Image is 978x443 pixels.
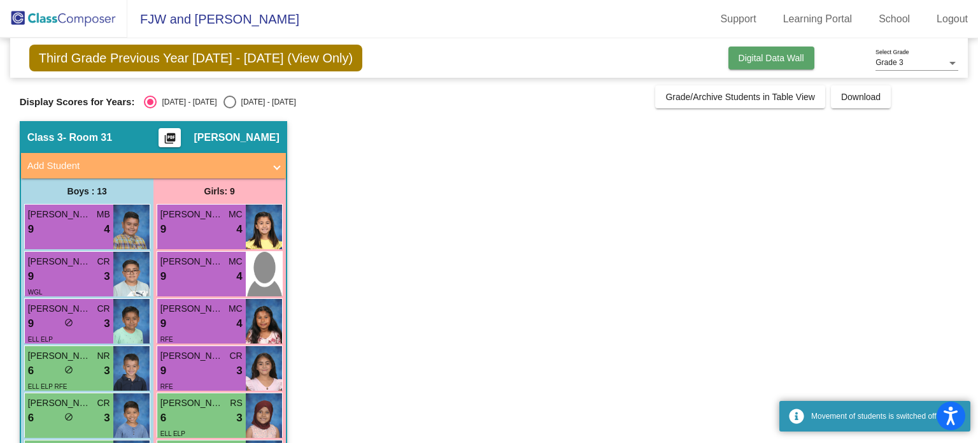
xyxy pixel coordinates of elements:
[841,92,881,102] span: Download
[64,412,73,421] span: do_not_disturb_alt
[28,268,34,285] span: 9
[153,178,286,204] div: Girls: 9
[230,396,242,410] span: RS
[711,9,767,29] a: Support
[27,159,264,173] mat-panel-title: Add Student
[104,268,110,285] span: 3
[236,96,296,108] div: [DATE] - [DATE]
[236,316,242,332] span: 4
[97,349,110,363] span: NR
[160,430,185,437] span: ELL ELP
[157,96,216,108] div: [DATE] - [DATE]
[28,363,34,379] span: 6
[97,255,110,268] span: CR
[160,410,166,426] span: 6
[64,318,73,327] span: do_not_disturb_alt
[926,9,978,29] a: Logout
[665,92,815,102] span: Grade/Archive Students in Table View
[97,302,110,316] span: CR
[97,208,110,221] span: MB
[28,255,92,268] span: [PERSON_NAME]
[773,9,863,29] a: Learning Portal
[868,9,920,29] a: School
[160,268,166,285] span: 9
[104,221,110,238] span: 4
[160,349,224,363] span: [PERSON_NAME]
[229,349,242,363] span: CR
[739,53,804,63] span: Digital Data Wall
[28,289,43,296] span: WGL
[160,208,224,221] span: [PERSON_NAME]
[104,410,110,426] span: 3
[28,336,53,343] span: ELL ELP
[160,255,224,268] span: [PERSON_NAME]
[811,410,961,422] div: Movement of students is switched off
[229,255,243,268] span: MC
[160,396,224,410] span: [PERSON_NAME]
[728,47,814,69] button: Digital Data Wall
[229,208,243,221] span: MC
[160,302,224,316] span: [PERSON_NAME]
[28,302,92,316] span: [PERSON_NAME]
[21,178,153,204] div: Boys : 13
[28,316,34,332] span: 9
[28,349,92,363] span: [PERSON_NAME]
[655,85,825,108] button: Grade/Archive Students in Table View
[236,363,242,379] span: 3
[127,9,299,29] span: FJW and [PERSON_NAME]
[28,208,92,221] span: [PERSON_NAME]
[28,396,92,410] span: [PERSON_NAME]
[875,58,903,67] span: Grade 3
[144,96,295,108] mat-radio-group: Select an option
[29,45,363,71] span: Third Grade Previous Year [DATE] - [DATE] (View Only)
[194,131,279,144] span: [PERSON_NAME]
[160,316,166,332] span: 9
[97,396,110,410] span: CR
[162,132,178,150] mat-icon: picture_as_pdf
[159,128,181,147] button: Print Students Details
[831,85,891,108] button: Download
[160,363,166,379] span: 9
[160,336,173,343] span: RFE
[160,221,166,238] span: 9
[28,221,34,238] span: 9
[236,221,242,238] span: 4
[28,410,34,426] span: 6
[236,268,242,285] span: 4
[20,96,135,108] span: Display Scores for Years:
[236,410,242,426] span: 3
[27,131,63,144] span: Class 3
[104,363,110,379] span: 3
[160,383,173,390] span: RFE
[104,316,110,332] span: 3
[28,383,67,390] span: ELL ELP RFE
[63,131,112,144] span: - Room 31
[21,153,286,178] mat-expansion-panel-header: Add Student
[64,365,73,374] span: do_not_disturb_alt
[229,302,243,316] span: MC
